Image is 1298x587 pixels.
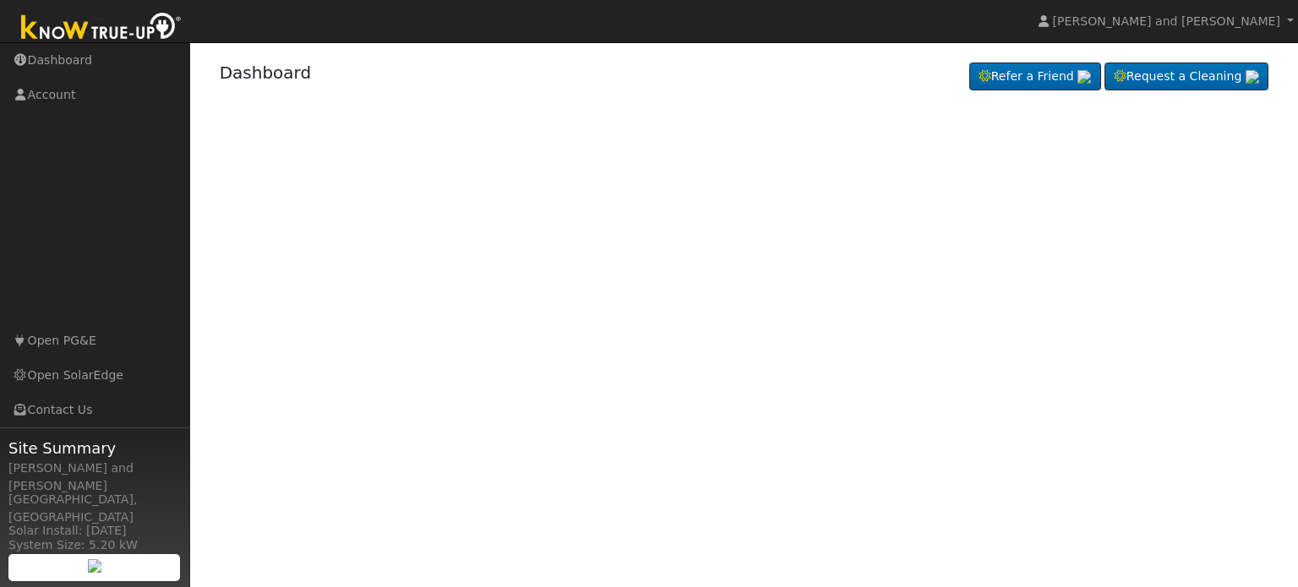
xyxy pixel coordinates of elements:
div: System Size: 5.20 kW [8,536,181,554]
span: Site Summary [8,437,181,459]
img: Know True-Up [13,9,190,47]
div: [GEOGRAPHIC_DATA], [GEOGRAPHIC_DATA] [8,491,181,526]
a: Request a Cleaning [1104,63,1268,91]
img: retrieve [88,559,101,573]
a: Refer a Friend [969,63,1101,91]
a: Dashboard [220,63,312,83]
img: retrieve [1077,70,1091,84]
img: retrieve [1246,70,1259,84]
div: Solar Install: [DATE] [8,522,181,540]
span: [PERSON_NAME] and [PERSON_NAME] [1053,14,1280,28]
div: [PERSON_NAME] and [PERSON_NAME] [8,459,181,495]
